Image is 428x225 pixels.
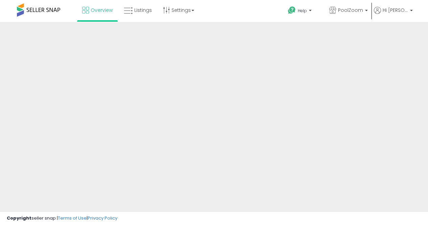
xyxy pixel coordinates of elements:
a: Privacy Policy [88,215,117,221]
span: Help [298,8,307,14]
a: Hi [PERSON_NAME] [374,7,413,22]
div: seller snap | | [7,215,117,222]
a: Terms of Use [58,215,87,221]
span: Hi [PERSON_NAME] [383,7,408,14]
i: Get Help [288,6,296,15]
span: Overview [91,7,113,14]
a: Help [283,1,323,22]
strong: Copyright [7,215,31,221]
span: Listings [134,7,152,14]
span: PoolZoom [338,7,363,14]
